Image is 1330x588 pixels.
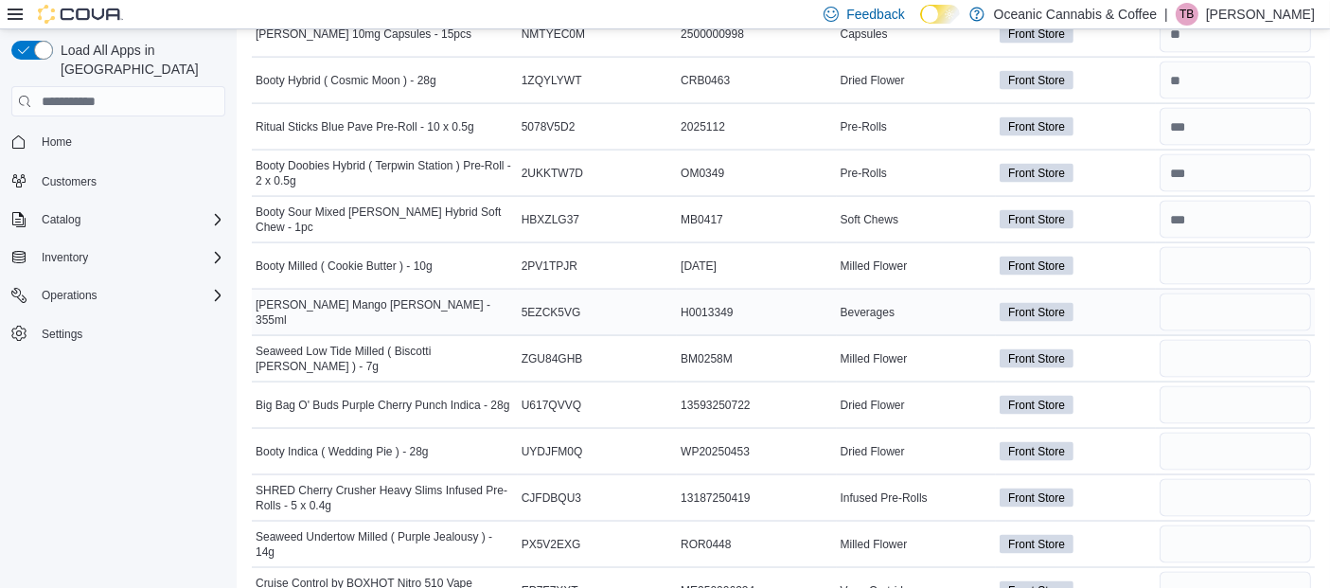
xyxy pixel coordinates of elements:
[1000,117,1073,136] span: Front Store
[522,119,576,134] span: 5078V5D2
[1000,210,1073,229] span: Front Store
[53,41,225,79] span: Load All Apps in [GEOGRAPHIC_DATA]
[256,119,474,134] span: Ritual Sticks Blue Pave Pre-Roll - 10 x 0.5g
[256,529,514,560] span: Seaweed Undertow Milled ( Purple Jealousy ) - 14g
[42,288,98,303] span: Operations
[841,27,888,42] span: Capsules
[994,3,1158,26] p: Oceanic Cannabis & Coffee
[34,131,80,153] a: Home
[256,398,509,413] span: Big Bag O' Buds Purple Cherry Punch Indica - 28g
[677,162,836,185] div: OM0349
[1008,72,1065,89] span: Front Store
[1000,396,1073,415] span: Front Store
[34,169,225,192] span: Customers
[256,258,433,274] span: Booty Milled ( Cookie Butter ) - 10g
[1008,397,1065,414] span: Front Store
[522,305,581,320] span: 5EZCK5VG
[42,174,97,189] span: Customers
[846,5,904,24] span: Feedback
[1000,164,1073,183] span: Front Store
[677,440,836,463] div: WP20250453
[522,537,581,552] span: PX5V2EXG
[677,394,836,417] div: 13593250722
[34,323,90,346] a: Settings
[677,255,836,277] div: [DATE]
[4,206,233,233] button: Catalog
[1000,25,1073,44] span: Front Store
[677,533,836,556] div: ROR0448
[1008,118,1065,135] span: Front Store
[34,170,104,193] a: Customers
[4,167,233,194] button: Customers
[677,116,836,138] div: 2025112
[677,301,836,324] div: H0013349
[522,166,583,181] span: 2UKKTW7D
[34,322,225,346] span: Settings
[11,120,225,397] nav: Complex example
[1179,3,1194,26] span: TB
[38,5,123,24] img: Cova
[522,258,577,274] span: 2PV1TPJR
[677,23,836,45] div: 2500000998
[841,212,898,227] span: Soft Chews
[1008,350,1065,367] span: Front Store
[34,246,96,269] button: Inventory
[42,212,80,227] span: Catalog
[4,244,233,271] button: Inventory
[841,444,905,459] span: Dried Flower
[841,119,887,134] span: Pre-Rolls
[42,327,82,342] span: Settings
[841,351,908,366] span: Milled Flower
[34,208,88,231] button: Catalog
[1000,71,1073,90] span: Front Store
[677,69,836,92] div: CRB0463
[42,134,72,150] span: Home
[256,483,514,513] span: SHRED Cherry Crusher Heavy Slims Infused Pre-Rolls - 5 x 0.4g
[1000,535,1073,554] span: Front Store
[1008,443,1065,460] span: Front Store
[677,487,836,509] div: 13187250419
[42,250,88,265] span: Inventory
[920,24,921,25] span: Dark Mode
[677,347,836,370] div: BM0258M
[1000,303,1073,322] span: Front Store
[256,297,514,328] span: [PERSON_NAME] Mango [PERSON_NAME] - 355ml
[522,444,583,459] span: UYDJFM0Q
[522,490,581,506] span: CJFDBQU3
[841,73,905,88] span: Dried Flower
[1008,26,1065,43] span: Front Store
[522,351,583,366] span: ZGU84GHB
[841,490,928,506] span: Infused Pre-Rolls
[256,205,514,235] span: Booty Sour Mixed [PERSON_NAME] Hybrid Soft Chew - 1pc
[4,320,233,347] button: Settings
[522,398,581,413] span: U617QVVQ
[1206,3,1315,26] p: [PERSON_NAME]
[34,246,225,269] span: Inventory
[34,208,225,231] span: Catalog
[1000,442,1073,461] span: Front Store
[1008,536,1065,553] span: Front Store
[1008,165,1065,182] span: Front Store
[841,305,895,320] span: Beverages
[841,258,908,274] span: Milled Flower
[522,73,582,88] span: 1ZQYLYWT
[34,284,225,307] span: Operations
[256,27,471,42] span: [PERSON_NAME] 10mg Capsules - 15pcs
[1164,3,1168,26] p: |
[1000,349,1073,368] span: Front Store
[522,27,585,42] span: NMTYEC0M
[256,444,429,459] span: Booty Indica ( Wedding Pie ) - 28g
[1000,257,1073,276] span: Front Store
[34,130,225,153] span: Home
[4,282,233,309] button: Operations
[841,537,908,552] span: Milled Flower
[920,5,960,25] input: Dark Mode
[1000,489,1073,508] span: Front Store
[677,208,836,231] div: MB0417
[256,344,514,374] span: Seaweed Low Tide Milled ( Biscotti [PERSON_NAME] ) - 7g
[1008,304,1065,321] span: Front Store
[256,73,436,88] span: Booty Hybrid ( Cosmic Moon ) - 28g
[1008,258,1065,275] span: Front Store
[841,166,887,181] span: Pre-Rolls
[256,158,514,188] span: Booty Doobies Hybrid ( Terpwin Station ) Pre-Roll - 2 x 0.5g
